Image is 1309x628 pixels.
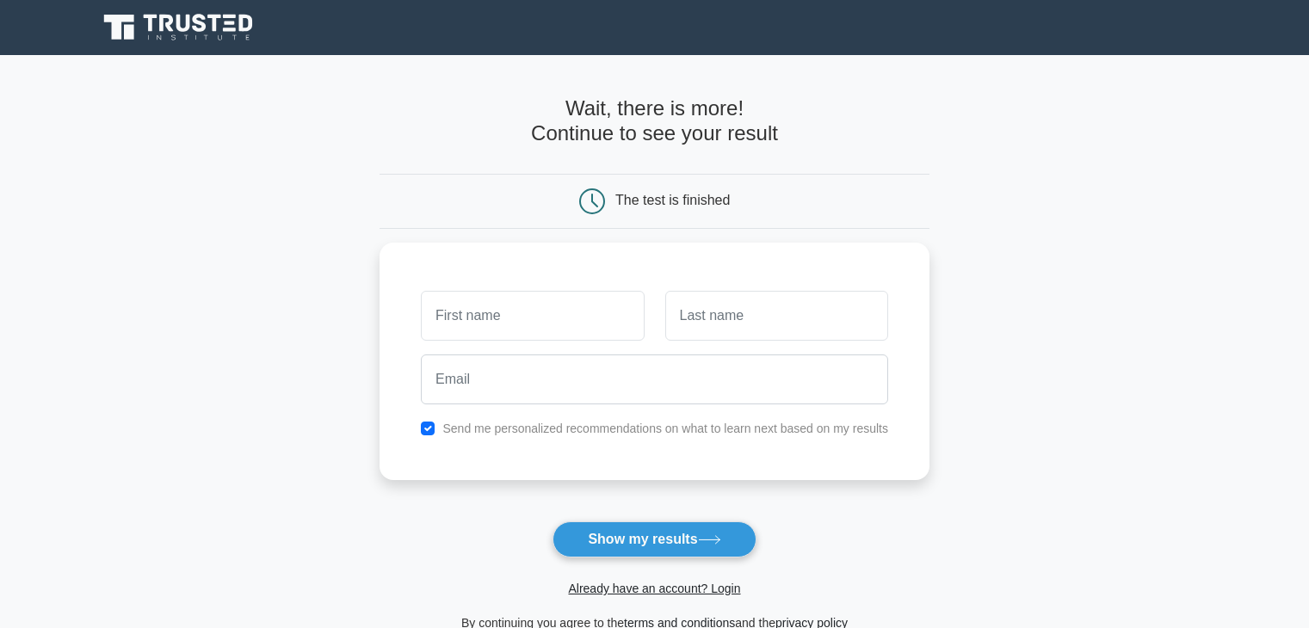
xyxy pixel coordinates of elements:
[553,521,756,557] button: Show my results
[665,291,888,341] input: Last name
[421,291,644,341] input: First name
[568,582,740,595] a: Already have an account? Login
[380,96,929,146] h4: Wait, there is more! Continue to see your result
[615,193,730,207] div: The test is finished
[421,354,888,404] input: Email
[442,422,888,435] label: Send me personalized recommendations on what to learn next based on my results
